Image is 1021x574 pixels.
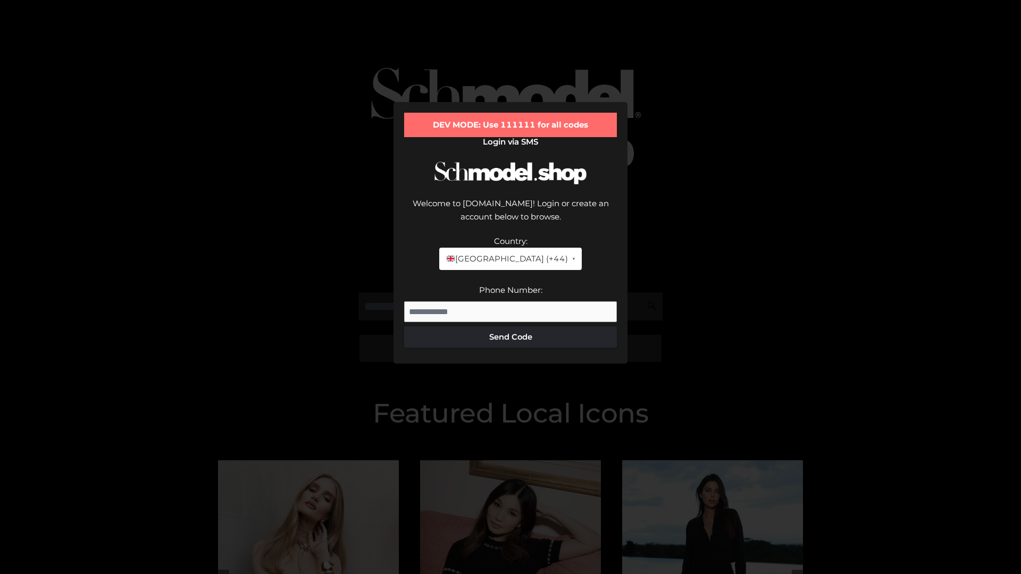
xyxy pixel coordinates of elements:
div: DEV MODE: Use 111111 for all codes [404,113,617,137]
div: Welcome to [DOMAIN_NAME]! Login or create an account below to browse. [404,197,617,234]
img: Schmodel Logo [431,152,590,194]
img: 🇬🇧 [447,255,455,263]
h2: Login via SMS [404,137,617,147]
button: Send Code [404,326,617,348]
span: [GEOGRAPHIC_DATA] (+44) [446,252,567,266]
label: Country: [494,236,528,246]
label: Phone Number: [479,285,542,295]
